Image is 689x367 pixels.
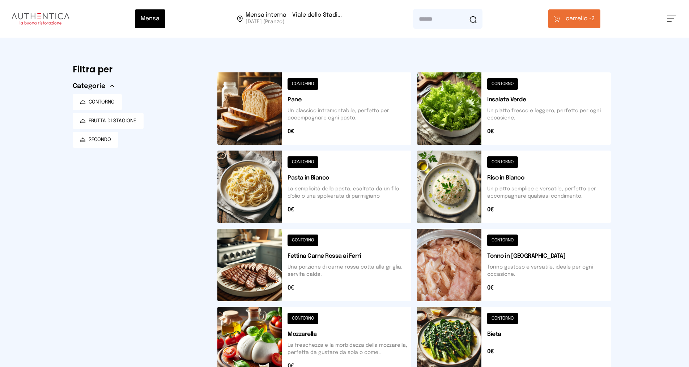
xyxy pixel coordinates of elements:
[89,136,111,143] span: SECONDO
[135,9,165,28] button: Mensa
[12,13,69,25] img: logo.8f33a47.png
[89,117,136,125] span: FRUTTA DI STAGIONE
[246,18,342,25] span: [DATE] (Pranzo)
[89,98,115,106] span: CONTORNO
[246,12,342,25] span: Viale dello Stadio, 77, 05100 Terni TR, Italia
[73,132,118,148] button: SECONDO
[566,14,591,23] span: carrello •
[73,81,114,91] button: Categorie
[73,94,122,110] button: CONTORNO
[73,113,144,129] button: FRUTTA DI STAGIONE
[548,9,600,28] button: carrello •2
[73,81,106,91] span: Categorie
[73,64,206,75] h6: Filtra per
[566,14,595,23] span: 2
